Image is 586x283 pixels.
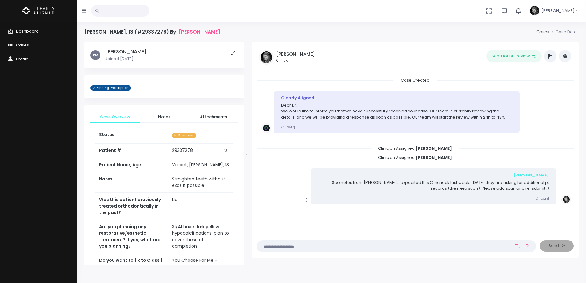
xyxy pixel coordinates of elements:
[84,29,220,35] h4: [PERSON_NAME], 13 (#29337278) By
[179,29,220,35] a: [PERSON_NAME]
[95,158,168,172] th: Patient Name, Age:
[281,125,295,129] small: [DATE]
[318,172,549,178] div: [PERSON_NAME]
[16,28,39,34] span: Dashboard
[529,5,540,16] img: Header Avatar
[371,144,459,153] span: Clinician Assigned:
[145,114,184,120] span: Notes
[105,56,146,62] p: Joined [DATE]
[168,144,233,158] td: 29337278
[95,128,168,144] th: Status
[281,102,512,120] p: Dear Dr. We would like to inform you that we have successfully received your case. Our team is cu...
[22,4,54,17] img: Logo Horizontal
[95,193,168,220] th: Was this patient previously treated orthodontically in the past?
[513,244,521,249] a: Add Loom Video
[371,153,459,162] span: Clinician Assigned:
[95,144,168,158] th: Patient #
[541,8,575,14] span: [PERSON_NAME]
[524,241,531,252] a: Add Files
[95,172,168,193] th: Notes
[318,180,549,192] p: See notes from [PERSON_NAME], I expedited this Clincheck last week, [DATE] they are asking for ad...
[168,253,233,281] td: You Choose For Me - Follow Clearly Aligned Recommendations
[168,158,233,172] td: Vasant, [PERSON_NAME], 13
[536,29,549,35] a: Cases
[416,145,452,151] b: [PERSON_NAME]
[90,50,100,60] span: RM
[168,172,233,193] td: Straighten teeth without exos if possible
[393,75,437,85] span: Case Created
[194,114,233,120] span: Attachments
[16,42,29,48] span: Cases
[168,220,233,253] td: 31/41 have dark yellow hypocalcifications, plan to cover these at completion
[549,29,579,35] li: Case Detail
[276,58,315,63] small: Clinician
[84,42,244,265] div: scrollable content
[281,95,512,101] div: Clearly Aligned
[416,155,452,160] b: [PERSON_NAME]
[95,220,168,253] th: Are you planning any restorative/esthetic treatment? If yes, what are you planning?
[486,50,542,62] button: Send for Dr. Review
[276,51,315,57] h5: [PERSON_NAME]
[172,133,196,139] span: In Progress
[168,193,233,220] td: No
[535,196,549,200] small: [DATE]
[105,49,146,55] h5: [PERSON_NAME]
[257,77,574,229] div: scrollable content
[16,56,29,62] span: Profile
[90,85,131,91] span: ⚠Pending Prescription
[95,114,135,120] span: Case Overview
[95,253,168,281] th: Do you want to fix to Class 1 occlusion?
